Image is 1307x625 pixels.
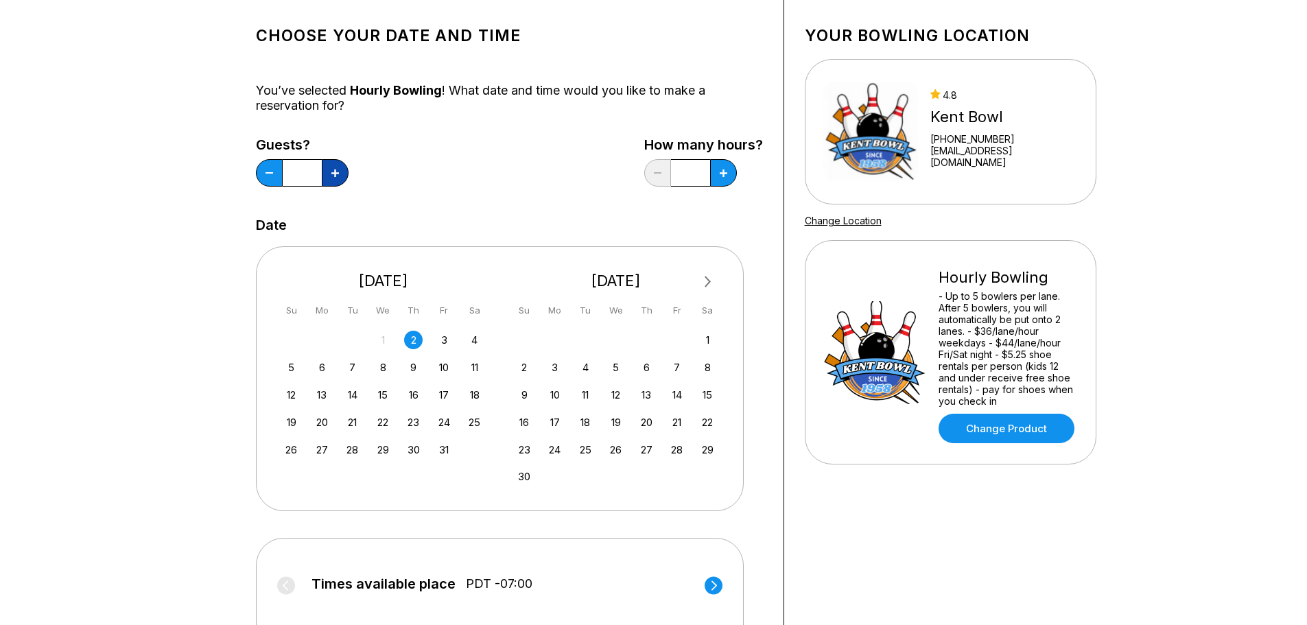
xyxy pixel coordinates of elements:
a: Change Location [805,215,882,226]
div: [DATE] [510,272,722,290]
div: Choose Tuesday, October 7th, 2025 [343,358,362,377]
label: How many hours? [644,137,763,152]
div: Choose Saturday, November 1st, 2025 [698,331,717,349]
div: Choose Thursday, October 23rd, 2025 [404,413,423,432]
div: Choose Friday, November 14th, 2025 [668,386,686,404]
div: Choose Sunday, November 23rd, 2025 [515,440,534,459]
div: Fr [435,301,454,320]
div: Kent Bowl [930,108,1077,126]
div: Choose Friday, October 17th, 2025 [435,386,454,404]
div: Choose Saturday, October 18th, 2025 [465,386,484,404]
div: Sa [698,301,717,320]
div: Choose Sunday, October 26th, 2025 [282,440,301,459]
div: Choose Monday, October 20th, 2025 [313,413,331,432]
div: Choose Saturday, October 11th, 2025 [465,358,484,377]
div: Th [637,301,656,320]
div: Choose Sunday, October 19th, 2025 [282,413,301,432]
div: Hourly Bowling [939,268,1078,287]
div: Choose Sunday, November 16th, 2025 [515,413,534,432]
div: Choose Sunday, November 9th, 2025 [515,386,534,404]
div: Choose Thursday, November 6th, 2025 [637,358,656,377]
div: Choose Monday, November 3rd, 2025 [545,358,564,377]
a: [EMAIL_ADDRESS][DOMAIN_NAME] [930,145,1077,168]
div: Choose Friday, November 21st, 2025 [668,413,686,432]
div: Mo [545,301,564,320]
div: Choose Thursday, November 27th, 2025 [637,440,656,459]
span: Times available place [311,576,456,591]
div: Choose Wednesday, October 29th, 2025 [374,440,392,459]
div: Choose Saturday, November 8th, 2025 [698,358,717,377]
div: month 2025-11 [513,329,719,486]
div: You’ve selected ! What date and time would you like to make a reservation for? [256,83,763,113]
a: Change Product [939,414,1074,443]
img: Hourly Bowling [823,301,926,404]
div: Choose Tuesday, October 21st, 2025 [343,413,362,432]
div: Tu [343,301,362,320]
div: Choose Thursday, October 16th, 2025 [404,386,423,404]
div: Choose Tuesday, October 14th, 2025 [343,386,362,404]
div: Choose Monday, October 13th, 2025 [313,386,331,404]
div: Choose Monday, November 17th, 2025 [545,413,564,432]
div: Choose Saturday, November 29th, 2025 [698,440,717,459]
div: Choose Friday, November 28th, 2025 [668,440,686,459]
div: We [374,301,392,320]
div: Choose Wednesday, October 15th, 2025 [374,386,392,404]
div: Choose Thursday, November 20th, 2025 [637,413,656,432]
div: Choose Saturday, October 25th, 2025 [465,413,484,432]
div: Choose Monday, October 6th, 2025 [313,358,331,377]
div: Fr [668,301,686,320]
div: Choose Friday, October 31st, 2025 [435,440,454,459]
div: Choose Wednesday, November 26th, 2025 [607,440,625,459]
div: Choose Sunday, October 12th, 2025 [282,386,301,404]
div: Choose Sunday, November 30th, 2025 [515,467,534,486]
div: 4.8 [930,89,1077,101]
div: Tu [576,301,595,320]
div: Choose Monday, October 27th, 2025 [313,440,331,459]
div: Choose Thursday, October 9th, 2025 [404,358,423,377]
div: Not available Wednesday, October 1st, 2025 [374,331,392,349]
div: Choose Friday, November 7th, 2025 [668,358,686,377]
div: Choose Wednesday, October 22nd, 2025 [374,413,392,432]
div: Choose Sunday, November 2nd, 2025 [515,358,534,377]
span: PDT -07:00 [466,576,532,591]
div: Choose Monday, November 24th, 2025 [545,440,564,459]
div: Choose Saturday, November 15th, 2025 [698,386,717,404]
button: Next Month [697,271,719,293]
div: Choose Tuesday, November 25th, 2025 [576,440,595,459]
div: Choose Friday, October 24th, 2025 [435,413,454,432]
div: Sa [465,301,484,320]
h1: Your bowling location [805,26,1096,45]
div: Choose Wednesday, November 5th, 2025 [607,358,625,377]
div: Mo [313,301,331,320]
div: Choose Wednesday, October 8th, 2025 [374,358,392,377]
div: Choose Saturday, November 22nd, 2025 [698,413,717,432]
div: Choose Wednesday, November 12th, 2025 [607,386,625,404]
label: Guests? [256,137,349,152]
div: - Up to 5 bowlers per lane. After 5 bowlers, you will automatically be put onto 2 lanes. - $36/la... [939,290,1078,407]
div: Choose Tuesday, October 28th, 2025 [343,440,362,459]
div: Choose Friday, October 3rd, 2025 [435,331,454,349]
h1: Choose your Date and time [256,26,763,45]
div: Su [515,301,534,320]
div: Choose Monday, November 10th, 2025 [545,386,564,404]
div: [PHONE_NUMBER] [930,133,1077,145]
div: Th [404,301,423,320]
div: [DATE] [277,272,490,290]
div: Choose Saturday, October 4th, 2025 [465,331,484,349]
div: month 2025-10 [281,329,486,459]
label: Date [256,217,287,233]
div: Su [282,301,301,320]
div: Choose Thursday, October 2nd, 2025 [404,331,423,349]
img: Kent Bowl [823,80,919,183]
div: Choose Thursday, November 13th, 2025 [637,386,656,404]
div: Choose Tuesday, November 18th, 2025 [576,413,595,432]
div: We [607,301,625,320]
div: Choose Sunday, October 5th, 2025 [282,358,301,377]
div: Choose Tuesday, November 11th, 2025 [576,386,595,404]
div: Choose Thursday, October 30th, 2025 [404,440,423,459]
div: Choose Tuesday, November 4th, 2025 [576,358,595,377]
span: Hourly Bowling [350,83,442,97]
div: Choose Friday, October 10th, 2025 [435,358,454,377]
div: Choose Wednesday, November 19th, 2025 [607,413,625,432]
